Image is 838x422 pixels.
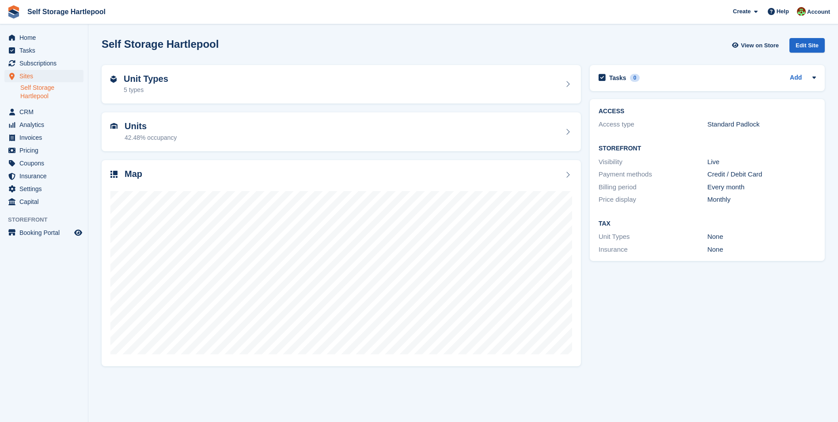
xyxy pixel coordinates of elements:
[124,85,168,95] div: 5 types
[73,227,83,238] a: Preview store
[19,196,72,208] span: Capital
[707,195,816,205] div: Monthly
[707,232,816,242] div: None
[609,74,626,82] h2: Tasks
[125,121,177,131] h2: Units
[807,8,830,16] span: Account
[102,38,219,50] h2: Self Storage Hartlepool
[599,245,707,255] div: Insurance
[19,157,72,169] span: Coupons
[4,183,83,195] a: menu
[19,57,72,69] span: Subscriptions
[790,73,802,83] a: Add
[4,144,83,157] a: menu
[707,182,816,192] div: Every month
[741,41,779,50] span: View on Store
[599,182,707,192] div: Billing period
[789,38,825,56] a: Edit Site
[19,226,72,239] span: Booking Portal
[4,119,83,131] a: menu
[4,31,83,44] a: menu
[110,171,118,178] img: map-icn-33ee37083ee616e46c38cad1a60f524a97daa1e2b2c8c0bc3eb3415660979fc1.svg
[707,245,816,255] div: None
[110,123,118,129] img: unit-icn-7be61d7bf1b0ce9d3e12c5938cc71ed9869f7b940bace4675aadf7bd6d80202e.svg
[599,157,707,167] div: Visibility
[19,106,72,118] span: CRM
[19,183,72,195] span: Settings
[110,76,117,83] img: unit-type-icn-2b2737a686de81e16bb02015468b77c625bbabd49415b5ef34ead5e3b44a266d.svg
[797,7,806,16] img: Woods Removals
[125,133,177,142] div: 42.48% occupancy
[599,108,816,115] h2: ACCESS
[19,131,72,144] span: Invoices
[124,74,168,84] h2: Unit Types
[789,38,825,53] div: Edit Site
[707,169,816,180] div: Credit / Debit Card
[777,7,789,16] span: Help
[4,70,83,82] a: menu
[20,84,83,100] a: Self Storage Hartlepool
[102,112,581,151] a: Units 42.48% occupancy
[4,157,83,169] a: menu
[599,145,816,152] h2: Storefront
[102,160,581,367] a: Map
[731,38,782,53] a: View on Store
[7,5,20,19] img: stora-icon-8386f47178a22dfd0bd8f6a31ec36ba5ce8667c1dd55bd0f319d3a0aa187defe.svg
[4,131,83,144] a: menu
[599,195,707,205] div: Price display
[599,119,707,130] div: Access type
[19,31,72,44] span: Home
[707,119,816,130] div: Standard Padlock
[8,215,88,224] span: Storefront
[4,57,83,69] a: menu
[4,44,83,57] a: menu
[19,44,72,57] span: Tasks
[19,144,72,157] span: Pricing
[19,70,72,82] span: Sites
[599,220,816,227] h2: Tax
[125,169,142,179] h2: Map
[599,232,707,242] div: Unit Types
[4,170,83,182] a: menu
[24,4,109,19] a: Self Storage Hartlepool
[707,157,816,167] div: Live
[19,119,72,131] span: Analytics
[733,7,751,16] span: Create
[19,170,72,182] span: Insurance
[599,169,707,180] div: Payment methods
[630,74,640,82] div: 0
[4,106,83,118] a: menu
[102,65,581,104] a: Unit Types 5 types
[4,226,83,239] a: menu
[4,196,83,208] a: menu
